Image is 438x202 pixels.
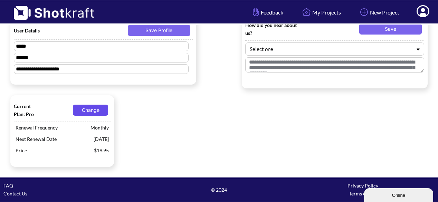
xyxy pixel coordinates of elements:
[245,21,301,37] span: How did you hear about us?
[89,122,111,133] span: Monthly
[295,3,346,21] a: My Projects
[359,23,422,35] button: Save
[3,183,13,189] a: FAQ
[353,3,404,21] a: New Project
[3,191,27,196] a: Contact Us
[301,6,312,18] img: Home Icon
[14,27,69,35] span: User Details
[14,102,42,118] span: Current Plan: Pro
[92,133,111,145] span: [DATE]
[14,145,92,156] span: Price
[291,182,435,190] div: Privacy Policy
[358,6,370,18] img: Add Icon
[291,190,435,198] div: Terms of Use
[251,6,261,18] img: Hand Icon
[128,25,190,36] button: Save Profile
[147,186,291,194] span: © 2024
[14,133,92,145] span: Next Renewal Date
[364,187,435,202] iframe: chat widget
[92,145,111,156] span: $19.95
[251,8,283,16] span: Feedback
[73,105,108,116] button: Change
[14,122,89,133] span: Renewal Frequency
